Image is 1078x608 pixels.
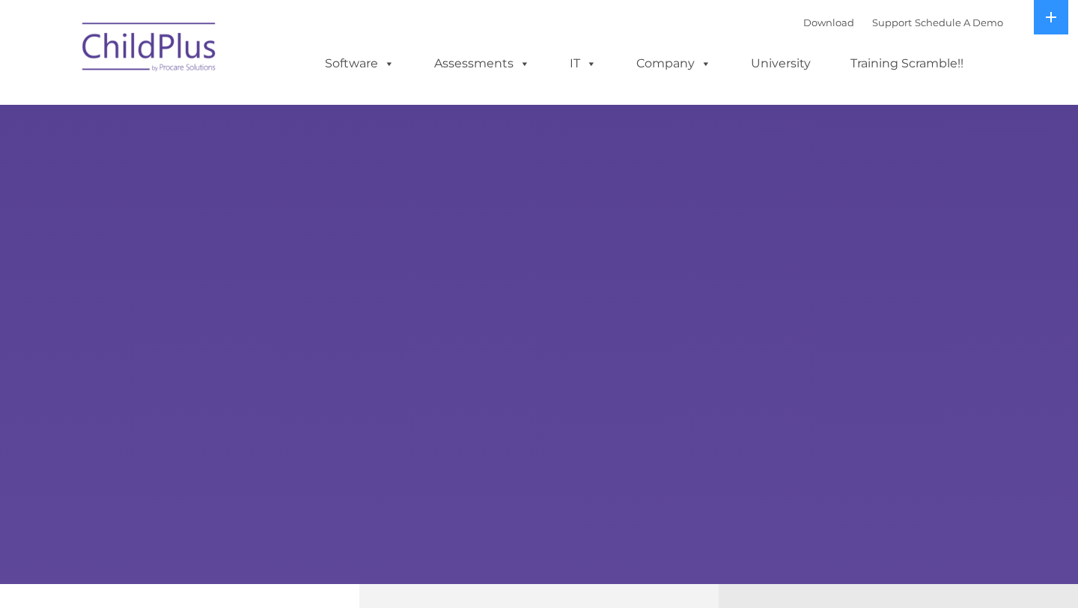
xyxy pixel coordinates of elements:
a: Assessments [419,49,545,79]
font: | [803,16,1003,28]
a: IT [555,49,612,79]
a: Training Scramble!! [835,49,978,79]
img: ChildPlus by Procare Solutions [75,12,225,87]
a: Company [621,49,726,79]
a: University [736,49,826,79]
a: Software [310,49,409,79]
a: Support [872,16,912,28]
a: Download [803,16,854,28]
a: Schedule A Demo [915,16,1003,28]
